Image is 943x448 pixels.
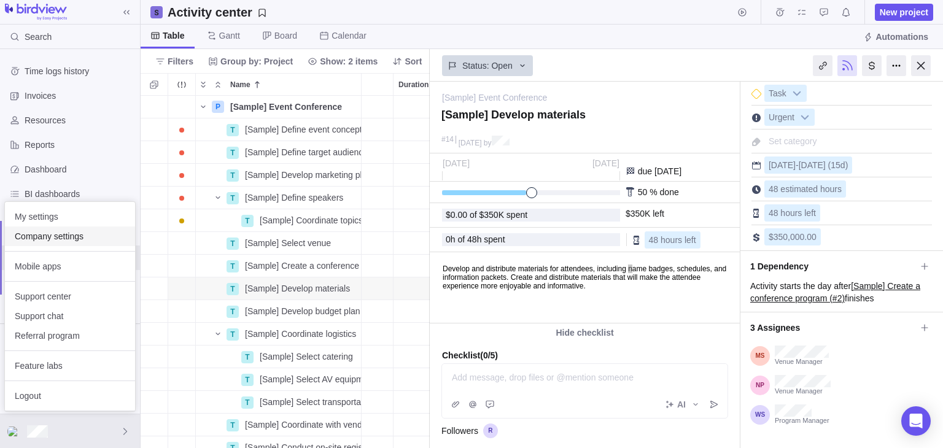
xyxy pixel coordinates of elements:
[7,424,22,439] div: Rabia
[5,226,135,246] a: Company settings
[15,230,125,242] span: Company settings
[15,310,125,322] span: Support chat
[5,356,135,376] a: Feature labs
[15,330,125,342] span: Referral program
[15,390,125,402] span: Logout
[15,210,125,223] span: My settings
[15,360,125,372] span: Feature labs
[5,306,135,326] a: Support chat
[15,290,125,303] span: Support center
[5,207,135,226] a: My settings
[15,260,125,272] span: Mobile apps
[7,427,22,436] img: Show
[5,386,135,406] a: Logout
[5,287,135,306] a: Support center
[5,257,135,276] a: Mobile apps
[5,326,135,346] a: Referral program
